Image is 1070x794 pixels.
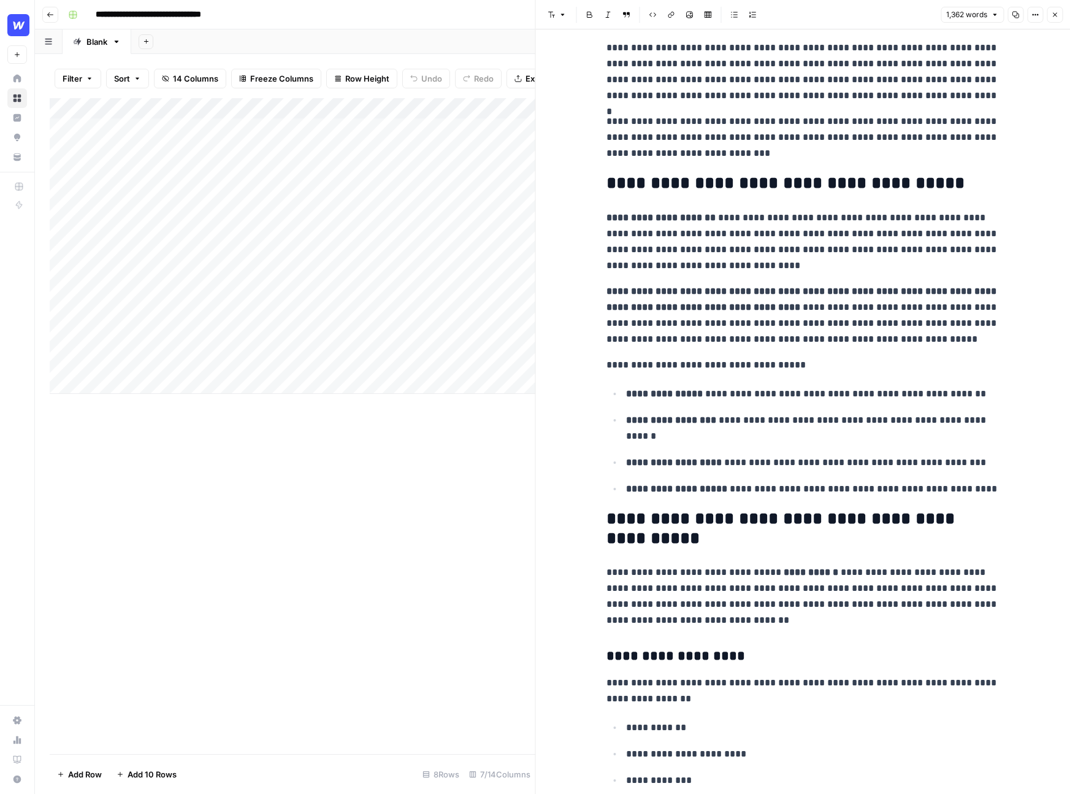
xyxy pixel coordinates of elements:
a: Insights [7,108,27,128]
button: Export CSV [506,69,577,88]
button: Undo [402,69,450,88]
span: 14 Columns [173,72,218,85]
button: Freeze Columns [231,69,321,88]
button: 14 Columns [154,69,226,88]
button: Workspace: Webflow [7,10,27,40]
button: Filter [55,69,101,88]
div: 8 Rows [418,765,464,784]
button: Sort [106,69,149,88]
span: Export CSV [525,72,569,85]
span: Add Row [68,768,102,781]
button: Redo [455,69,502,88]
span: Undo [421,72,442,85]
a: Opportunities [7,128,27,147]
span: Redo [474,72,494,85]
button: 1,362 words [941,7,1004,23]
button: Help + Support [7,769,27,789]
a: Blank [63,29,131,54]
span: Filter [63,72,82,85]
a: Settings [7,711,27,730]
img: Webflow Logo [7,14,29,36]
a: Browse [7,88,27,108]
a: Learning Hub [7,750,27,769]
span: Row Height [345,72,389,85]
button: Add Row [50,765,109,784]
span: Add 10 Rows [128,768,177,781]
button: Add 10 Rows [109,765,184,784]
div: 7/14 Columns [464,765,535,784]
span: Freeze Columns [250,72,313,85]
a: Your Data [7,147,27,167]
div: Blank [86,36,107,48]
a: Home [7,69,27,88]
button: Row Height [326,69,397,88]
span: Sort [114,72,130,85]
span: 1,362 words [946,9,987,20]
a: Usage [7,730,27,750]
